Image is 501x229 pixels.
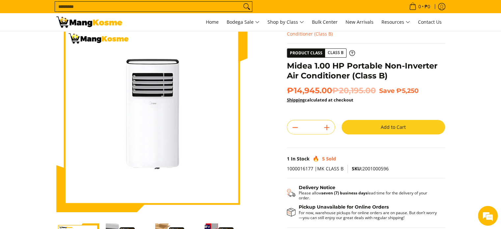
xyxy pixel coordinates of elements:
[267,18,304,26] span: Shop by Class
[312,19,338,25] span: Bulk Center
[299,190,438,200] p: Please allow lead time for the delivery of your order.
[223,13,263,31] a: Bodega Sale
[299,185,335,190] strong: Delivery Notice
[424,4,431,9] span: ₱0
[264,13,307,31] a: Shop by Class
[417,4,422,9] span: 0
[299,210,438,220] p: For now, warehouse pickups for online orders are on pause. But don’t worry—you can still enjoy ou...
[56,21,247,212] img: Midea 1.00 HP Portable Non-Inverter Air Conditioner (Class B)
[352,165,389,172] span: 2001000596
[287,49,325,57] span: Product Class
[381,18,410,26] span: Resources
[418,19,442,25] span: Contact Us
[342,120,445,134] button: Add to Cart
[129,13,445,31] nav: Main Menu
[291,156,310,162] span: In Stock
[299,204,389,210] strong: Pickup Unavailable for Online Orders
[325,49,346,57] span: Class B
[287,22,427,37] span: Midea 1.00 HP Portable Non-Inverter Air Conditioner (Class B)
[342,13,377,31] a: New Arrivals
[407,3,432,10] span: •
[346,19,374,25] span: New Arrivals
[287,122,303,133] button: Subtract
[56,16,122,28] img: Midea Portable Air Conditioner 1 HP - Non Inverter l Mang Kosme
[227,18,260,26] span: Bodega Sale
[206,19,219,25] span: Home
[321,190,368,196] strong: seven (7) business days
[287,165,344,172] span: 1000016177 |MK CLASS B
[241,2,252,12] button: Search
[287,48,355,58] a: Product Class Class B
[287,185,438,201] button: Shipping & Delivery
[287,86,376,96] span: ₱14,945.00
[322,156,325,162] span: 5
[332,86,376,96] del: ₱20,195.00
[287,97,305,103] a: Shipping
[378,13,413,31] a: Resources
[203,13,222,31] a: Home
[396,87,419,95] span: ₱5,250
[287,61,445,81] h1: Midea 1.00 HP Portable Non-Inverter Air Conditioner (Class B)
[287,97,353,103] strong: calculated at checkout
[379,87,395,95] span: Save
[319,122,335,133] button: Add
[415,13,445,31] a: Contact Us
[352,165,362,172] span: SKU:
[287,156,290,162] span: 1
[309,13,341,31] a: Bulk Center
[326,156,336,162] span: Sold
